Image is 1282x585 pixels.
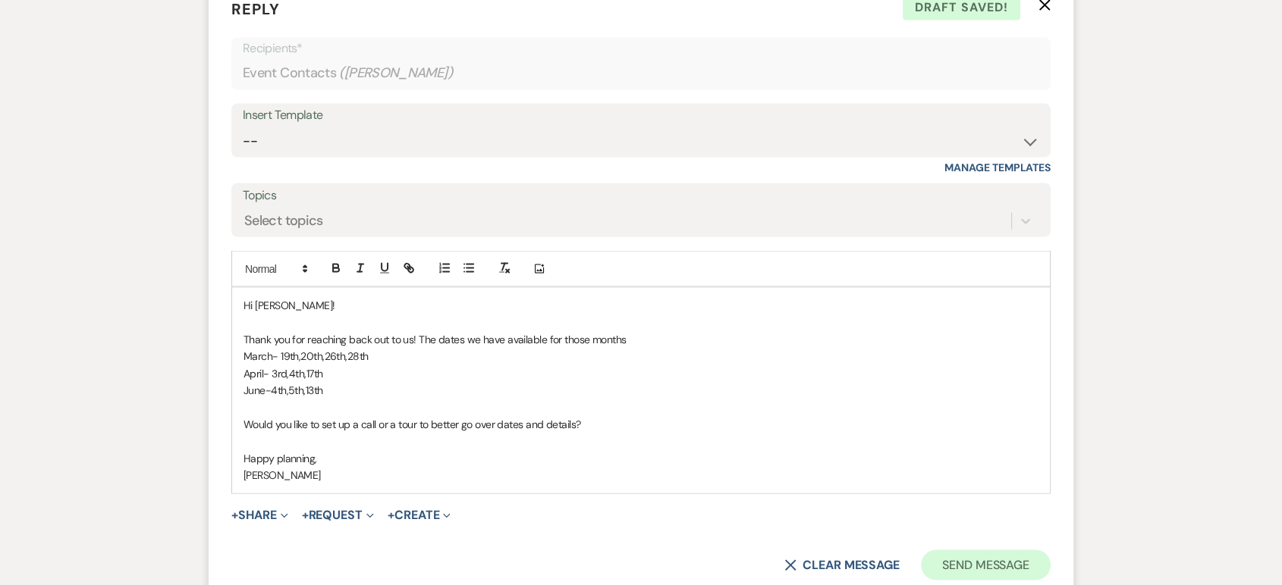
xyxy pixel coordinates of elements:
p: Would you like to set up a call or a tour to better go over dates and details? [244,415,1038,432]
p: Thank you for reaching back out to us! The dates we have available for those months [244,330,1038,347]
button: Share [231,508,288,521]
div: Insert Template [243,105,1039,127]
p: June-4th,5th,13th [244,381,1038,398]
p: Hi [PERSON_NAME]! [244,296,1038,313]
button: Send Message [921,549,1051,580]
button: Clear message [784,558,900,571]
p: April- 3rd,4th,17th [244,364,1038,381]
p: [PERSON_NAME] [244,466,1038,483]
button: Create [388,508,451,521]
p: Happy planning, [244,449,1038,466]
p: Recipients* [243,39,1039,58]
label: Topics [243,184,1039,206]
a: Manage Templates [944,160,1051,174]
div: Select topics [244,211,323,231]
button: Request [302,508,374,521]
span: + [231,508,238,521]
div: Event Contacts [243,58,1039,88]
span: + [388,508,394,521]
span: ( [PERSON_NAME] ) [339,63,453,83]
span: + [302,508,309,521]
p: March- 19th,20th,26th,28th [244,347,1038,364]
